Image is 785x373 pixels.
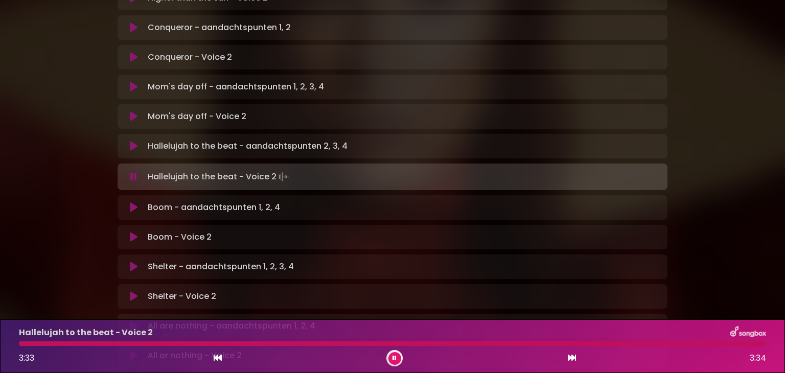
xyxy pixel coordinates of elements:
[730,326,766,339] img: songbox-logo-white.png
[148,261,294,273] p: Shelter - aandachtspunten 1, 2, 3, 4
[148,231,212,243] p: Boom - Voice 2
[276,170,291,184] img: waveform4.gif
[148,290,216,302] p: Shelter - Voice 2
[148,110,246,123] p: Mom's day off - Voice 2
[19,352,34,364] span: 3:33
[19,327,153,339] p: Hallelujah to the beat - Voice 2
[148,201,280,214] p: Boom - aandachtspunten 1, 2, 4
[148,170,291,184] p: Hallelujah to the beat - Voice 2
[148,140,348,152] p: Hallelujah to the beat - aandachtspunten 2, 3, 4
[148,51,232,63] p: Conqueror - Voice 2
[148,21,291,34] p: Conqueror - aandachtspunten 1, 2
[750,352,766,364] span: 3:34
[148,81,324,93] p: Mom's day off - aandachtspunten 1, 2, 3, 4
